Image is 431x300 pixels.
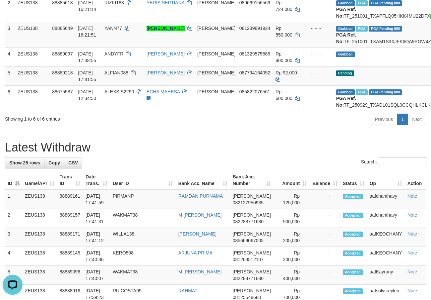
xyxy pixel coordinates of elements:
span: ALFIAN088 [104,70,128,75]
a: ECHA MAHESA [147,89,180,94]
td: 5 [5,266,22,285]
div: - - - [306,25,331,32]
td: 88889171 [57,228,83,247]
span: [DATE] 17:38:55 [78,51,96,63]
td: - [310,209,340,228]
a: CSV [64,157,82,168]
span: Copy 085669067005 to clipboard [233,238,264,243]
td: - [310,266,340,285]
span: [DATE] 16:21:51 [78,26,96,38]
a: Note [407,193,417,199]
td: ZEUS138 [22,190,57,209]
span: Marked by aafanarl [356,0,367,6]
a: Note [407,288,417,293]
button: Open LiveChat chat widget [3,3,23,23]
td: 1 [5,190,22,209]
td: WAKMAT38 [110,266,176,285]
td: aafKEOCHANY [367,247,405,266]
td: 2 [5,209,22,228]
a: [PERSON_NAME] [147,70,185,75]
span: Copy [48,160,60,165]
a: Note [407,231,417,237]
th: Status: activate to sort column ascending [340,171,367,190]
td: [DATE] 17:40:36 [83,247,110,266]
td: 88889157 [57,209,83,228]
span: [PERSON_NAME] [233,231,271,237]
span: YANN77 [104,26,122,31]
span: [PERSON_NAME] [233,193,271,199]
div: - - - [306,88,331,95]
span: [PERSON_NAME] [233,269,271,274]
span: Accepted [343,250,363,256]
a: [PERSON_NAME] [178,231,216,237]
span: Rp 550.000 [276,26,292,38]
td: ZEUS138 [22,209,57,228]
a: [PERSON_NAME] [147,51,185,56]
span: [PERSON_NAME] [197,89,235,94]
span: Copy 081329575685 to clipboard [239,51,270,56]
th: Action [405,171,426,190]
td: [DATE] 17:41:31 [83,209,110,228]
span: Grabbed [336,26,355,32]
span: PGA Pending [369,89,402,95]
th: Date Trans.: activate to sort column ascending [83,171,110,190]
label: Search: [361,157,426,167]
th: Op: activate to sort column ascending [367,171,405,190]
span: Grabbed [336,51,355,57]
span: [PERSON_NAME] [197,70,235,75]
span: [PERSON_NAME] [197,51,235,56]
td: Rp 500,000 [274,209,310,228]
td: ZEUS138 [15,85,49,111]
span: 88889097 [52,51,73,56]
td: ZEUS138 [22,228,57,247]
span: Rp 600.000 [276,89,292,101]
span: PGA Pending [369,26,402,32]
td: 6 [5,85,15,111]
span: [PERSON_NAME] [233,212,271,218]
td: aafchanthavy [367,190,405,209]
td: Rp 200,000 [274,247,310,266]
span: [PERSON_NAME] [233,250,271,255]
div: Showing 1 to 6 of 6 entries [5,113,175,122]
td: 4 [5,48,15,66]
th: Game/API: activate to sort column ascending [22,171,57,190]
a: Show 25 rows [5,157,44,168]
span: Rp 400.000 [276,51,292,63]
a: Note [407,212,417,218]
td: [DATE] 17:41:59 [83,190,110,209]
td: aafchanthavy [367,209,405,228]
th: Balance: activate to sort column ascending [310,171,340,190]
th: ID: activate to sort column descending [5,171,22,190]
td: WILLA138 [110,228,176,247]
div: - - - [306,69,331,76]
td: ZEUS138 [22,247,57,266]
span: Show 25 rows [9,160,40,165]
span: Pending [336,70,354,76]
td: PIRMANP [110,190,176,209]
td: ZEUS138 [15,22,49,48]
a: Note [407,269,417,274]
span: Copy 08125548680 to clipboard [233,295,261,300]
th: Trans ID: activate to sort column ascending [57,171,83,190]
b: PGA Ref. No: [336,7,356,19]
a: Note [407,250,417,255]
th: Bank Acc. Number: activate to sort column ascending [230,171,274,190]
span: Grabbed [336,89,355,95]
span: Accepted [343,232,363,237]
span: CSV [68,160,78,165]
span: Copy 082288771680 to clipboard [233,276,264,281]
span: Copy 085822076561 to clipboard [239,89,270,94]
a: Next [408,114,426,125]
span: [PERSON_NAME] [197,26,235,31]
span: [PERSON_NAME] [233,288,271,293]
span: Rp 92.000 [276,70,297,75]
input: Search: [379,157,426,167]
td: ZEUS138 [15,48,49,66]
span: Marked by aafanarl [356,26,367,32]
span: 88885649 [52,26,73,31]
a: ARJUNA PRIMA [178,250,213,255]
span: 88675587 [52,89,73,94]
a: Copy [44,157,64,168]
td: 88889096 [57,266,83,285]
span: Accepted [343,269,363,275]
